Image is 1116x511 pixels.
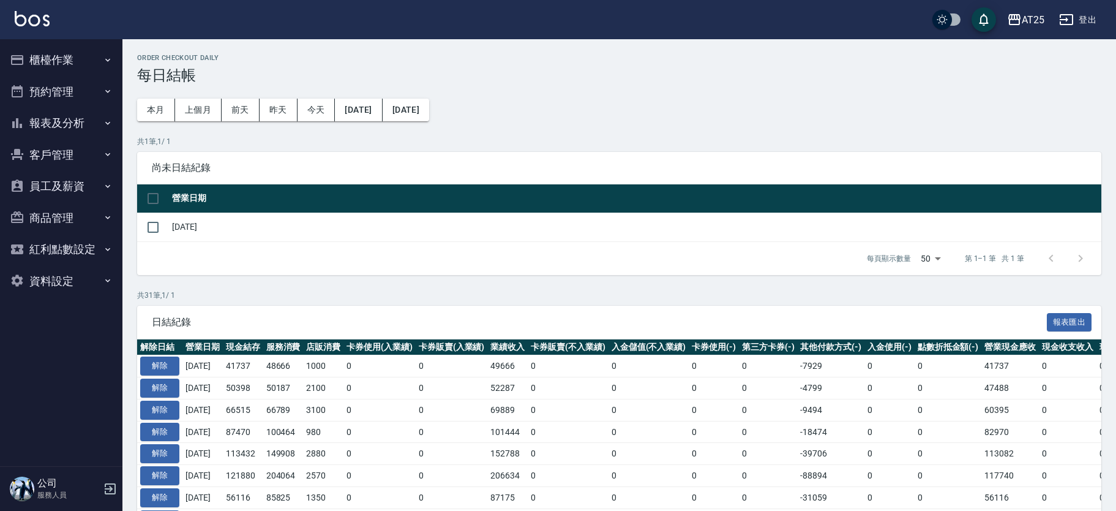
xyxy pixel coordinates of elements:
[343,465,416,487] td: 0
[981,421,1039,443] td: 82970
[797,355,864,377] td: -7929
[1039,355,1096,377] td: 0
[343,443,416,465] td: 0
[335,99,382,121] button: [DATE]
[528,443,609,465] td: 0
[739,377,798,399] td: 0
[140,423,179,442] button: 解除
[1022,12,1044,28] div: AT25
[864,486,915,509] td: 0
[797,339,864,355] th: 其他付款方式(-)
[1054,9,1101,31] button: 登出
[263,355,304,377] td: 48666
[915,399,982,421] td: 0
[915,486,982,509] td: 0
[981,399,1039,421] td: 60395
[182,355,223,377] td: [DATE]
[609,377,689,399] td: 0
[5,265,118,297] button: 資料設定
[303,399,343,421] td: 3100
[140,379,179,398] button: 解除
[343,355,416,377] td: 0
[739,443,798,465] td: 0
[528,421,609,443] td: 0
[416,399,488,421] td: 0
[609,465,689,487] td: 0
[739,399,798,421] td: 0
[140,401,179,420] button: 解除
[864,421,915,443] td: 0
[739,486,798,509] td: 0
[416,421,488,443] td: 0
[487,355,528,377] td: 49666
[137,290,1101,301] p: 共 31 筆, 1 / 1
[689,465,739,487] td: 0
[5,233,118,265] button: 紅利點數設定
[152,316,1047,328] span: 日結紀錄
[137,339,182,355] th: 解除日結
[1039,339,1096,355] th: 現金收支收入
[175,99,222,121] button: 上個月
[5,76,118,108] button: 預約管理
[182,339,223,355] th: 營業日期
[609,355,689,377] td: 0
[797,399,864,421] td: -9494
[689,377,739,399] td: 0
[137,54,1101,62] h2: Order checkout daily
[1039,421,1096,443] td: 0
[182,443,223,465] td: [DATE]
[797,443,864,465] td: -39706
[487,399,528,421] td: 69889
[223,377,263,399] td: 50398
[223,443,263,465] td: 113432
[303,355,343,377] td: 1000
[689,399,739,421] td: 0
[1047,313,1092,332] button: 報表匯出
[487,465,528,487] td: 206634
[1002,7,1049,32] button: AT25
[972,7,996,32] button: save
[416,377,488,399] td: 0
[797,377,864,399] td: -4799
[1047,316,1092,327] a: 報表匯出
[528,399,609,421] td: 0
[609,486,689,509] td: 0
[528,339,609,355] th: 卡券販賣(不入業績)
[5,139,118,171] button: 客戶管理
[609,339,689,355] th: 入金儲值(不入業績)
[137,67,1101,84] h3: 每日結帳
[416,355,488,377] td: 0
[864,377,915,399] td: 0
[797,465,864,487] td: -88894
[416,443,488,465] td: 0
[343,421,416,443] td: 0
[864,399,915,421] td: 0
[864,443,915,465] td: 0
[609,443,689,465] td: 0
[10,477,34,501] img: Person
[37,490,100,501] p: 服務人員
[864,339,915,355] th: 入金使用(-)
[981,339,1039,355] th: 營業現金應收
[528,377,609,399] td: 0
[343,399,416,421] td: 0
[981,486,1039,509] td: 56116
[916,242,945,275] div: 50
[169,184,1101,213] th: 營業日期
[182,486,223,509] td: [DATE]
[182,421,223,443] td: [DATE]
[15,11,50,26] img: Logo
[528,486,609,509] td: 0
[182,399,223,421] td: [DATE]
[487,443,528,465] td: 152788
[169,213,1101,241] td: [DATE]
[343,377,416,399] td: 0
[981,355,1039,377] td: 41737
[303,443,343,465] td: 2880
[223,465,263,487] td: 121880
[263,465,304,487] td: 204064
[1039,399,1096,421] td: 0
[915,377,982,399] td: 0
[263,399,304,421] td: 66789
[981,465,1039,487] td: 117740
